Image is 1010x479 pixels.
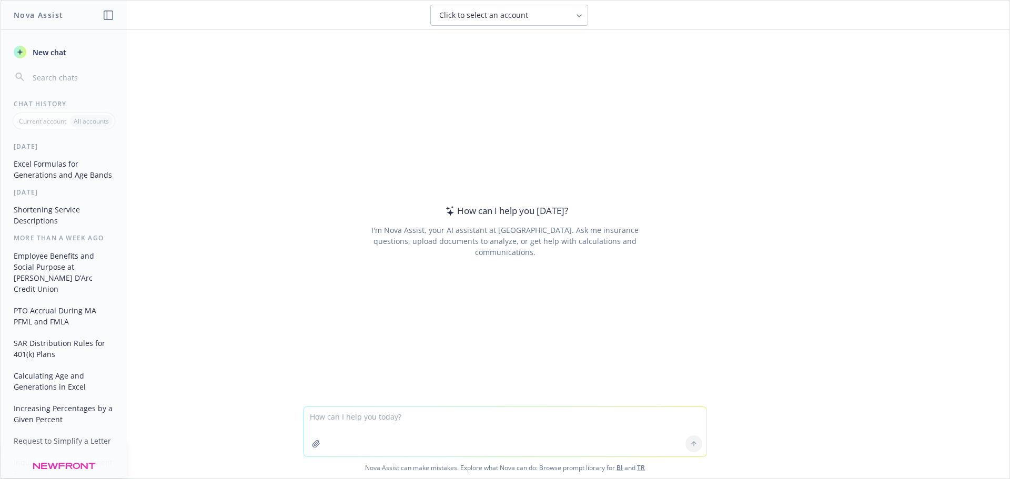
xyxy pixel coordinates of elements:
[31,70,114,85] input: Search chats
[9,334,118,363] button: SAR Distribution Rules for 401(k) Plans
[14,9,63,21] h1: Nova Assist
[9,400,118,428] button: Increasing Percentages by a Given Percent
[31,47,66,58] span: New chat
[9,201,118,229] button: Shortening Service Descriptions
[9,247,118,298] button: Employee Benefits and Social Purpose at [PERSON_NAME] D’Arc Credit Union
[5,457,1005,478] span: Nova Assist can make mistakes. Explore what Nova can do: Browse prompt library for and
[439,10,528,21] span: Click to select an account
[1,99,127,108] div: Chat History
[617,463,623,472] a: BI
[9,155,118,184] button: Excel Formulas for Generations and Age Bands
[19,117,66,126] p: Current account
[430,5,588,26] button: Click to select an account
[357,225,653,258] div: I'm Nova Assist, your AI assistant at [GEOGRAPHIC_DATA]. Ask me insurance questions, upload docum...
[9,367,118,395] button: Calculating Age and Generations in Excel
[9,43,118,62] button: New chat
[1,233,127,242] div: More than a week ago
[1,142,127,151] div: [DATE]
[74,117,109,126] p: All accounts
[637,463,645,472] a: TR
[9,432,118,450] button: Request to Simplify a Letter
[9,302,118,330] button: PTO Accrual During MA PFML and FMLA
[1,188,127,197] div: [DATE]
[442,204,568,218] div: How can I help you [DATE]?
